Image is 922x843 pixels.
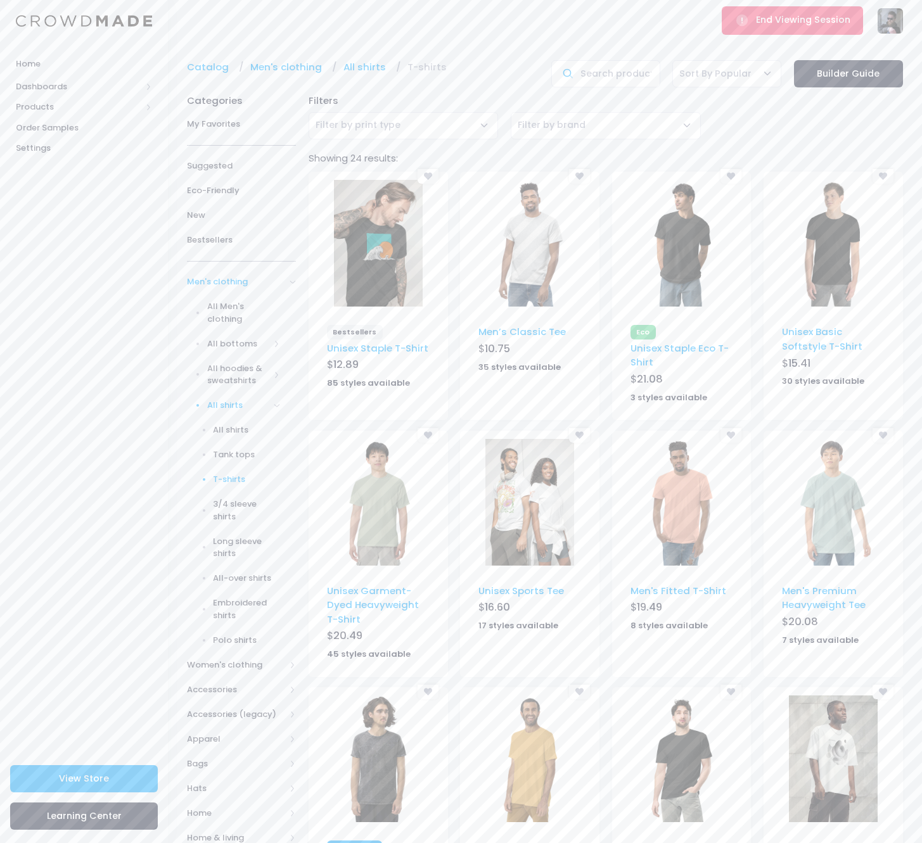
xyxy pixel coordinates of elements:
[343,60,392,74] a: All shirts
[631,391,707,403] strong: 3 styles available
[631,584,726,597] a: Men's Fitted T-Shirt
[478,361,561,373] strong: 35 styles available
[170,467,296,492] a: T-shirts
[333,628,362,643] span: 20.49
[722,6,863,34] button: End Viewing Session
[170,295,296,332] a: All Men's clothing
[187,683,285,696] span: Accessories
[187,87,296,108] div: Categories
[16,122,152,134] span: Order Samples
[327,584,419,626] a: Unisex Garment-Dyed Heavyweight T-Shirt
[187,807,285,820] span: Home
[518,118,586,131] span: Filter by brand
[187,184,296,197] span: Eco-Friendly
[187,234,296,246] span: Bestsellers
[788,614,818,629] span: 20.08
[478,341,580,359] div: $
[213,498,280,523] span: 3/4 sleeve shirts
[213,634,280,647] span: Polo shirts
[407,60,453,74] a: T-shirts
[16,101,141,113] span: Products
[794,60,903,87] a: Builder Guide
[631,600,733,618] div: $
[511,112,701,139] span: Filter by brand
[207,338,270,350] span: All bottoms
[47,809,122,822] span: Learning Center
[16,58,152,70] span: Home
[10,802,158,830] a: Learning Center
[10,765,158,792] a: View Store
[302,94,909,108] div: Filters
[485,341,510,356] span: 10.75
[170,566,296,591] a: All-over shirts
[333,357,359,372] span: 12.89
[518,118,586,132] span: Filter by brand
[187,203,296,228] a: New
[485,600,510,614] span: 16.60
[782,584,866,611] a: Men's Premium Heavyweight Tee
[327,325,383,339] span: Bestsellers
[213,448,280,461] span: Tank tops
[170,591,296,628] a: Embroidered shirts
[170,443,296,467] a: Tank tops
[187,209,296,222] span: New
[316,118,400,132] span: Filter by print type
[327,648,411,660] strong: 45 styles available
[187,179,296,203] a: Eco-Friendly
[631,341,729,369] a: Unisex Staple Eco T-Shirt
[782,634,859,646] strong: 7 styles available
[16,142,152,155] span: Settings
[187,659,285,671] span: Women's clothing
[187,733,285,745] span: Apparel
[187,228,296,253] a: Bestsellers
[187,60,235,74] a: Catalog
[213,597,280,621] span: Embroidered shirts
[788,356,810,371] span: 15.41
[187,276,285,288] span: Men's clothing
[170,529,296,566] a: Long sleeve shirts
[59,772,109,785] span: View Store
[756,13,850,26] span: End Viewing Session
[170,628,296,652] a: Polo shirts
[207,362,270,387] span: All hoodies & sweatshirts
[327,377,410,389] strong: 85 styles available
[327,628,429,646] div: $
[679,67,752,80] span: Sort By Popular
[213,535,280,560] span: Long sleeve shirts
[207,399,270,412] span: All shirts
[478,600,580,618] div: $
[327,357,429,375] div: $
[187,112,296,137] a: My Favorites
[631,619,708,631] strong: 8 styles available
[478,619,558,631] strong: 17 styles available
[782,614,884,632] div: $
[187,782,285,795] span: Hats
[187,118,296,130] span: My Favorites
[170,418,296,443] a: All shirts
[187,154,296,179] a: Suggested
[187,708,285,721] span: Accessories (legacy)
[250,60,328,74] a: Men's clothing
[478,325,566,338] a: Men’s Classic Tee
[782,375,864,387] strong: 30 styles available
[631,325,656,339] span: Eco
[672,60,781,87] span: Sort By Popular
[213,424,280,436] span: All shirts
[478,584,564,597] a: Unisex Sports Tee
[187,757,285,770] span: Bags
[16,15,152,27] img: Logo
[16,80,141,93] span: Dashboards
[309,112,499,139] span: Filter by print type
[878,8,903,34] img: User
[782,356,884,374] div: $
[207,300,281,325] span: All Men's clothing
[637,600,662,614] span: 19.49
[187,160,296,172] span: Suggested
[631,372,733,390] div: $
[170,492,296,529] a: 3/4 sleeve shirts
[213,473,280,486] span: T-shirts
[213,572,280,585] span: All-over shirts
[782,325,862,352] a: Unisex Basic Softstyle T-Shirt
[551,60,660,87] input: Search products
[637,372,663,386] span: 21.08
